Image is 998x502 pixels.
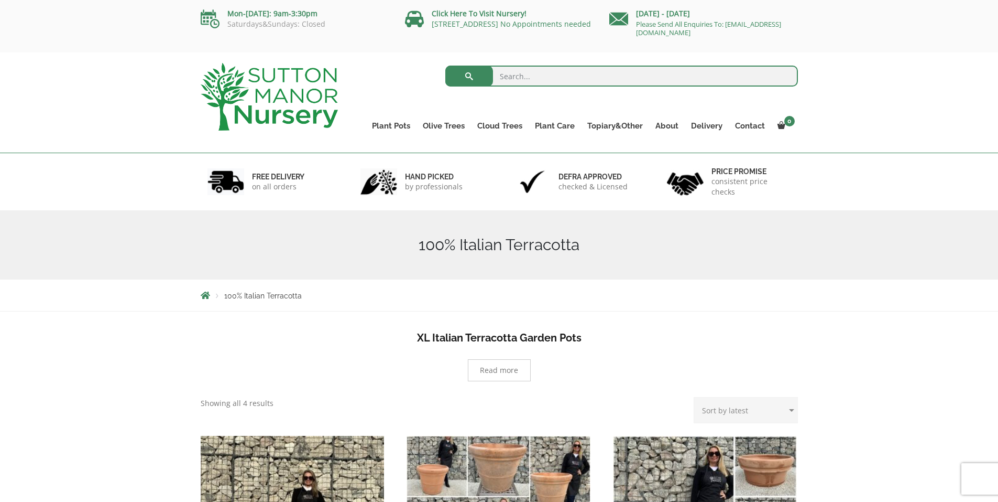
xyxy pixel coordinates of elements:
[224,292,302,300] span: 100% Italian Terracotta
[609,7,798,20] p: [DATE] - [DATE]
[252,172,304,181] h6: FREE DELIVERY
[581,119,649,133] a: Topiary&Other
[432,19,591,29] a: [STREET_ADDRESS] No Appointments needed
[201,63,338,131] img: logo
[252,181,304,192] p: on all orders
[201,20,389,28] p: Saturdays&Sundays: Closed
[471,119,529,133] a: Cloud Trees
[636,19,781,37] a: Please Send All Enquiries To: [EMAIL_ADDRESS][DOMAIN_NAME]
[417,332,582,344] b: XL Italian Terracotta Garden Pots
[480,367,518,374] span: Read more
[432,8,527,18] a: Click Here To Visit Nursery!
[207,168,244,195] img: 1.jpg
[771,119,798,133] a: 0
[558,172,628,181] h6: Defra approved
[694,397,798,423] select: Shop order
[201,397,273,410] p: Showing all 4 results
[405,181,463,192] p: by professionals
[667,166,704,198] img: 4.jpg
[416,119,471,133] a: Olive Trees
[360,168,397,195] img: 2.jpg
[649,119,685,133] a: About
[405,172,463,181] h6: hand picked
[201,236,798,254] h1: 100% Italian Terracotta
[558,181,628,192] p: checked & Licensed
[445,66,798,87] input: Search...
[514,168,551,195] img: 3.jpg
[366,119,416,133] a: Plant Pots
[529,119,581,133] a: Plant Care
[711,176,791,197] p: consistent price checks
[784,116,795,126] span: 0
[729,119,771,133] a: Contact
[711,167,791,176] h6: Price promise
[201,291,798,300] nav: Breadcrumbs
[201,7,389,20] p: Mon-[DATE]: 9am-3:30pm
[685,119,729,133] a: Delivery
